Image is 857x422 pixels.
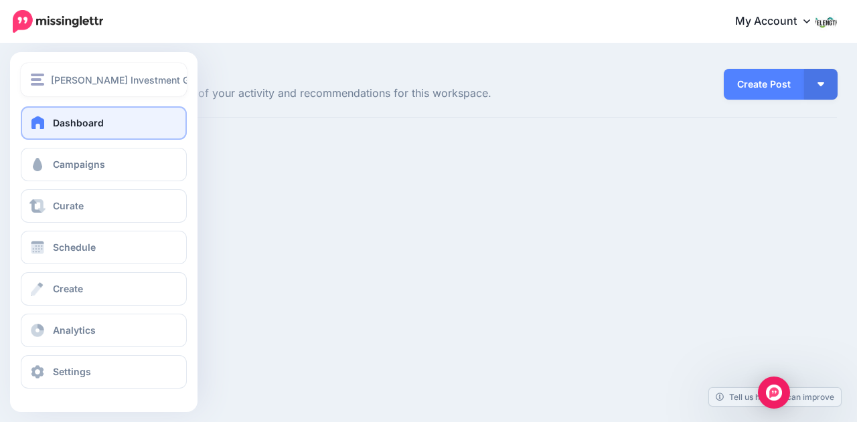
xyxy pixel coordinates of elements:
[21,231,187,264] a: Schedule
[21,63,187,96] button: [PERSON_NAME] Investment Group
[31,74,44,86] img: menu.png
[21,148,187,181] a: Campaigns
[817,82,824,86] img: arrow-down-white.png
[53,366,91,377] span: Settings
[53,324,96,336] span: Analytics
[21,355,187,389] a: Settings
[709,388,841,406] a: Tell us how we can improve
[21,314,187,347] a: Analytics
[21,189,187,223] a: Curate
[724,69,804,100] a: Create Post
[53,241,96,253] span: Schedule
[21,272,187,306] a: Create
[53,117,104,128] span: Dashboard
[21,106,187,140] a: Dashboard
[53,283,83,294] span: Create
[53,159,105,170] span: Campaigns
[53,200,84,211] span: Curate
[758,377,790,409] div: Open Intercom Messenger
[13,10,103,33] img: Missinglettr
[51,72,210,88] span: [PERSON_NAME] Investment Group
[722,5,837,38] a: My Account
[97,85,584,102] span: Here's an overview of your activity and recommendations for this workspace.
